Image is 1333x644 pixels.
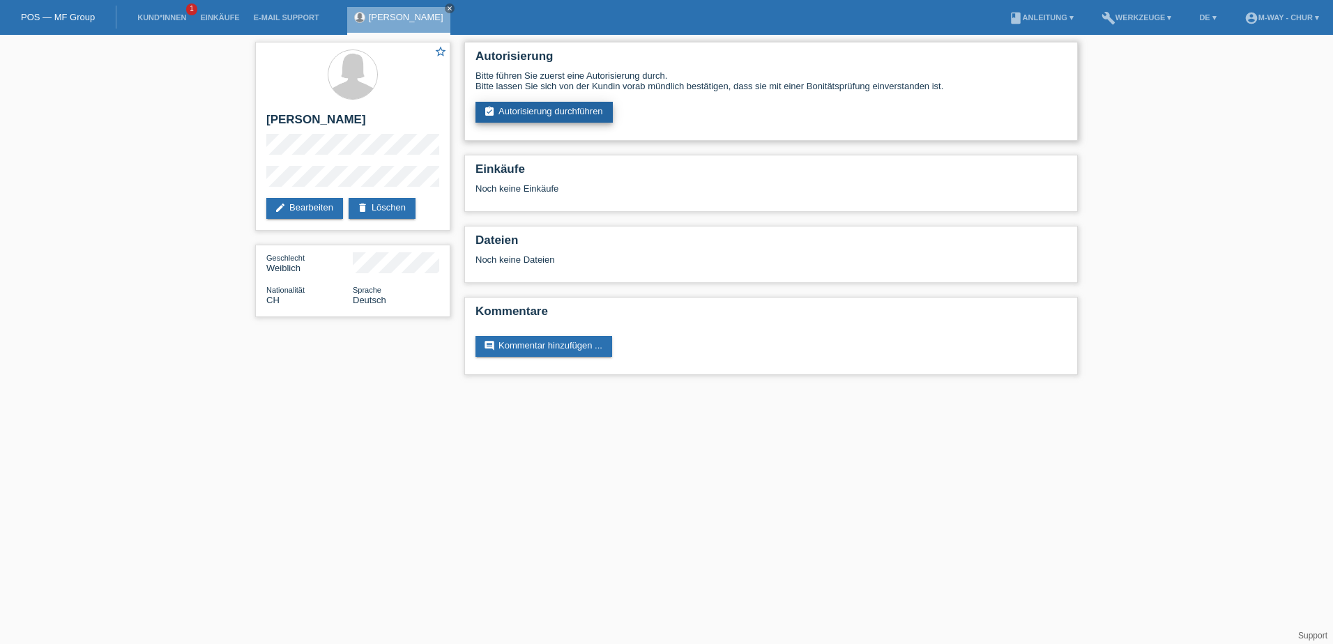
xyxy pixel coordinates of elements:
a: DE ▾ [1192,13,1223,22]
i: edit [275,202,286,213]
a: editBearbeiten [266,198,343,219]
span: Geschlecht [266,254,305,262]
a: account_circlem-way - Chur ▾ [1237,13,1326,22]
span: Deutsch [353,295,386,305]
a: deleteLöschen [349,198,416,219]
a: Einkäufe [193,13,246,22]
a: Support [1298,631,1327,641]
div: Bitte führen Sie zuerst eine Autorisierung durch. Bitte lassen Sie sich von der Kundin vorab münd... [475,70,1067,91]
a: E-Mail Support [247,13,326,22]
a: assignment_turned_inAutorisierung durchführen [475,102,613,123]
h2: [PERSON_NAME] [266,113,439,134]
i: book [1009,11,1023,25]
i: assignment_turned_in [484,106,495,117]
a: star_border [434,45,447,60]
div: Weiblich [266,252,353,273]
i: star_border [434,45,447,58]
a: Kund*innen [130,13,193,22]
span: Nationalität [266,286,305,294]
i: build [1102,11,1115,25]
i: comment [484,340,495,351]
a: [PERSON_NAME] [369,12,443,22]
div: Noch keine Dateien [475,254,901,265]
span: Schweiz [266,295,280,305]
a: POS — MF Group [21,12,95,22]
h2: Dateien [475,233,1067,254]
a: close [445,3,455,13]
h2: Einkäufe [475,162,1067,183]
a: commentKommentar hinzufügen ... [475,336,612,357]
div: Noch keine Einkäufe [475,183,1067,204]
span: 1 [186,3,197,15]
i: close [446,5,453,12]
h2: Kommentare [475,305,1067,325]
i: account_circle [1244,11,1258,25]
i: delete [357,202,368,213]
span: Sprache [353,286,381,294]
h2: Autorisierung [475,49,1067,70]
a: buildWerkzeuge ▾ [1095,13,1179,22]
a: bookAnleitung ▾ [1002,13,1081,22]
